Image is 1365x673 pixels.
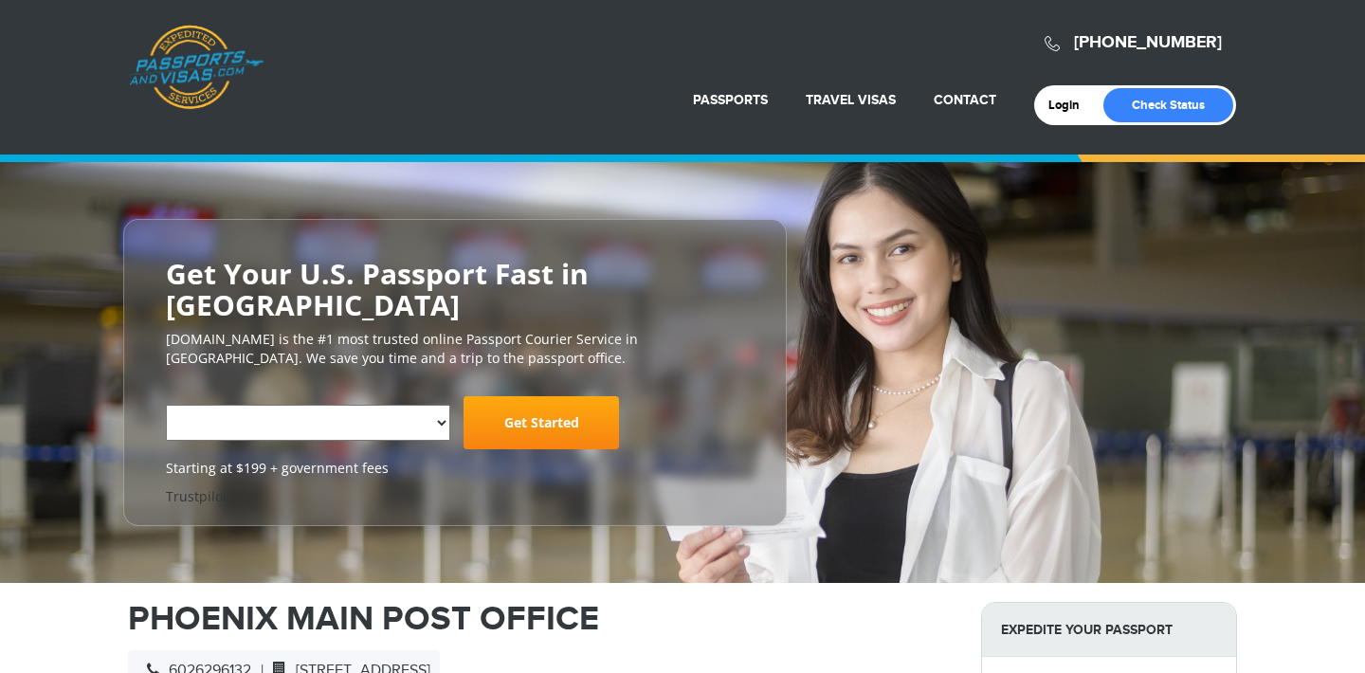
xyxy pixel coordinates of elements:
[128,602,953,636] h1: PHOENIX MAIN POST OFFICE
[982,603,1236,657] strong: Expedite Your Passport
[166,459,744,478] span: Starting at $199 + government fees
[166,258,744,320] h2: Get Your U.S. Passport Fast in [GEOGRAPHIC_DATA]
[1103,88,1233,122] a: Check Status
[166,487,227,505] a: Trustpilot
[1074,32,1222,53] a: [PHONE_NUMBER]
[129,25,264,110] a: Passports & [DOMAIN_NAME]
[166,330,744,368] p: [DOMAIN_NAME] is the #1 most trusted online Passport Courier Service in [GEOGRAPHIC_DATA]. We sav...
[693,92,768,108] a: Passports
[806,92,896,108] a: Travel Visas
[464,396,619,449] a: Get Started
[1048,98,1093,113] a: Login
[934,92,996,108] a: Contact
